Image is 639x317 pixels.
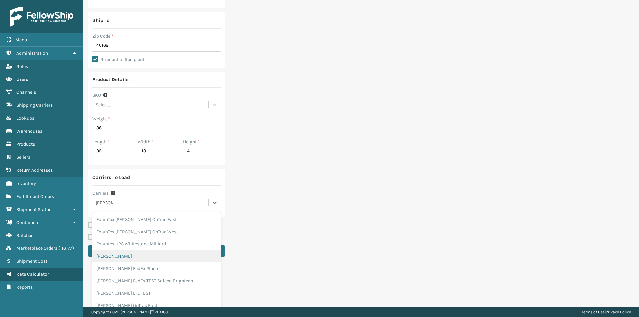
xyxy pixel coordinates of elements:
img: logo [10,7,73,27]
span: Marketplace Orders [16,245,57,251]
span: Menu [15,37,27,43]
div: [PERSON_NAME] FedEx Plush [92,262,221,275]
div: Carriers To Load [92,173,130,181]
span: Rate Calculator [16,271,49,277]
span: Shipment Status [16,207,51,212]
div: FoamTex [PERSON_NAME] OnTrac East [92,213,221,226]
div: Ship To [92,16,109,24]
div: FoamTex [PERSON_NAME] OnTrac West [92,226,221,238]
span: Administration [16,50,48,56]
label: Residential Recipient [92,57,144,62]
div: [PERSON_NAME] LTL TEST [92,287,221,299]
label: Zip Code [92,33,113,40]
a: Terms of Use [582,310,605,314]
span: Products [16,141,35,147]
label: Weight [92,115,110,122]
span: Roles [16,64,28,69]
span: Inventory [16,181,36,186]
label: Height [183,138,200,145]
div: | [582,307,631,317]
span: Fulfillment Orders [16,194,54,199]
div: [PERSON_NAME] FedEx TEST Safeco Brightech [92,275,221,287]
span: Channels [16,89,36,95]
div: Select... [96,101,111,108]
label: SKU [92,92,101,99]
a: Privacy Policy [606,310,631,314]
span: Containers [16,220,39,225]
label: Use Third Party Carriers [88,234,145,240]
div: Foamtex UPS Whitestone Milliard [92,238,221,250]
span: Shipping Carriers [16,102,53,108]
span: Warehouses [16,128,42,134]
div: [PERSON_NAME] OnTrac East [92,299,221,312]
button: Get Rates [88,245,225,257]
label: Carriers [92,190,109,197]
span: Reports [16,284,33,290]
div: Product Details [92,76,129,83]
p: Copyright 2023 [PERSON_NAME]™ v 1.0.188 [91,307,168,317]
span: Batches [16,233,33,238]
span: Shipment Cost [16,258,47,264]
span: Return Addresses [16,167,53,173]
label: Length [92,138,109,145]
div: [PERSON_NAME] [92,250,221,262]
span: Users [16,77,28,82]
span: Lookups [16,115,34,121]
span: Sellers [16,154,30,160]
label: Width [138,138,153,145]
span: ( 116177 ) [58,245,74,251]
label: Show Cheapest Rate [88,222,139,228]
